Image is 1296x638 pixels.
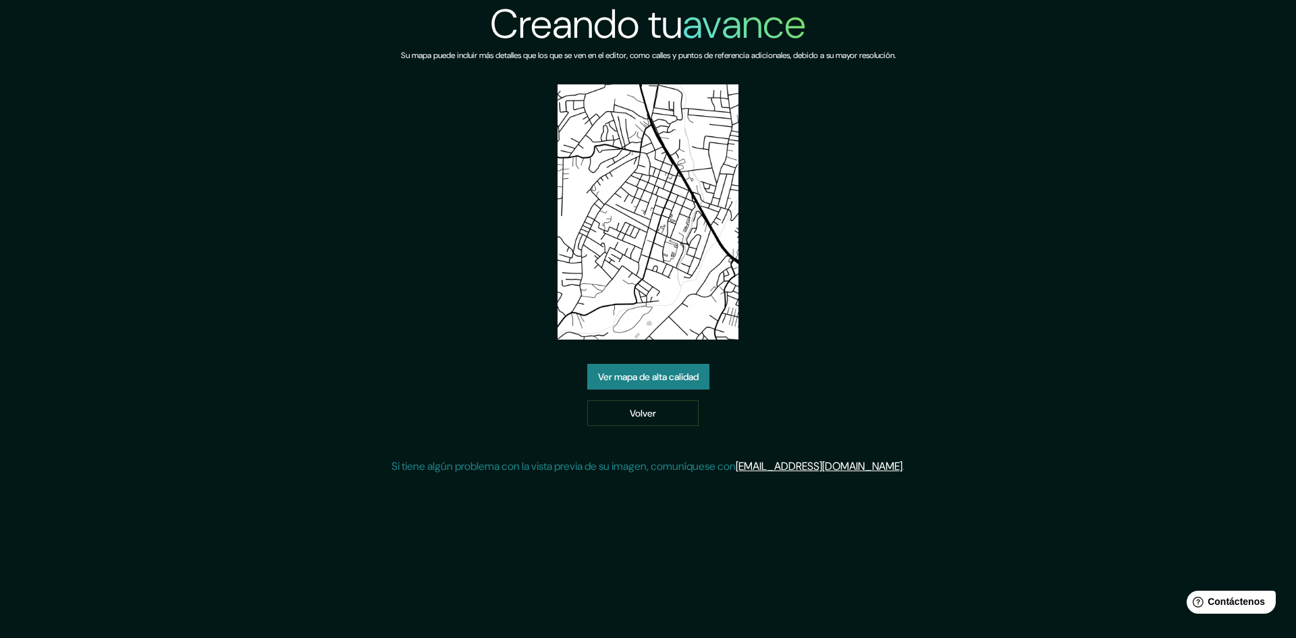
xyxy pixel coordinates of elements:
font: Su mapa puede incluir más detalles que los que se ven en el editor, como calles y puntos de refer... [401,50,896,61]
font: Ver mapa de alta calidad [598,371,699,383]
font: Volver [630,407,656,419]
a: Ver mapa de alta calidad [587,364,709,390]
a: Volver [587,400,699,426]
img: vista previa del mapa creado [558,84,738,340]
font: Si tiene algún problema con la vista previa de su imagen, comuníquese con [391,459,736,473]
font: . [902,459,905,473]
a: [EMAIL_ADDRESS][DOMAIN_NAME] [736,459,902,473]
iframe: Lanzador de widgets de ayuda [1176,585,1281,623]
